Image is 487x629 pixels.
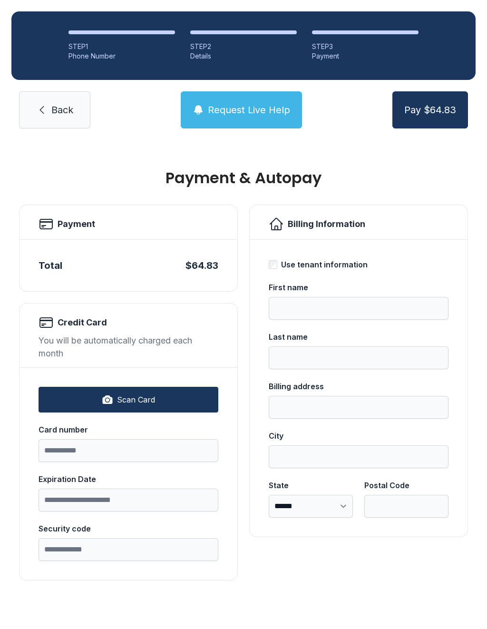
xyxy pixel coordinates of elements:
[39,424,218,435] div: Card number
[39,523,218,534] div: Security code
[39,259,62,272] div: Total
[281,259,368,270] div: Use tenant information
[190,42,297,51] div: STEP 2
[117,394,155,405] span: Scan Card
[269,346,448,369] input: Last name
[364,495,448,518] input: Postal Code
[269,297,448,320] input: First name
[39,334,218,360] div: You will be automatically charged each month
[269,396,448,419] input: Billing address
[208,103,290,117] span: Request Live Help
[269,445,448,468] input: City
[19,170,468,186] h1: Payment & Autopay
[68,42,175,51] div: STEP 1
[269,282,448,293] div: First name
[269,381,448,392] div: Billing address
[364,480,448,491] div: Postal Code
[312,42,419,51] div: STEP 3
[58,316,107,329] h2: Credit Card
[39,538,218,561] input: Security code
[39,473,218,485] div: Expiration Date
[269,480,353,491] div: State
[51,103,73,117] span: Back
[39,489,218,511] input: Expiration Date
[39,439,218,462] input: Card number
[58,217,95,231] h2: Payment
[190,51,297,61] div: Details
[269,495,353,518] select: State
[269,331,448,343] div: Last name
[269,430,448,442] div: City
[185,259,218,272] div: $64.83
[68,51,175,61] div: Phone Number
[288,217,365,231] h2: Billing Information
[404,103,456,117] span: Pay $64.83
[312,51,419,61] div: Payment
